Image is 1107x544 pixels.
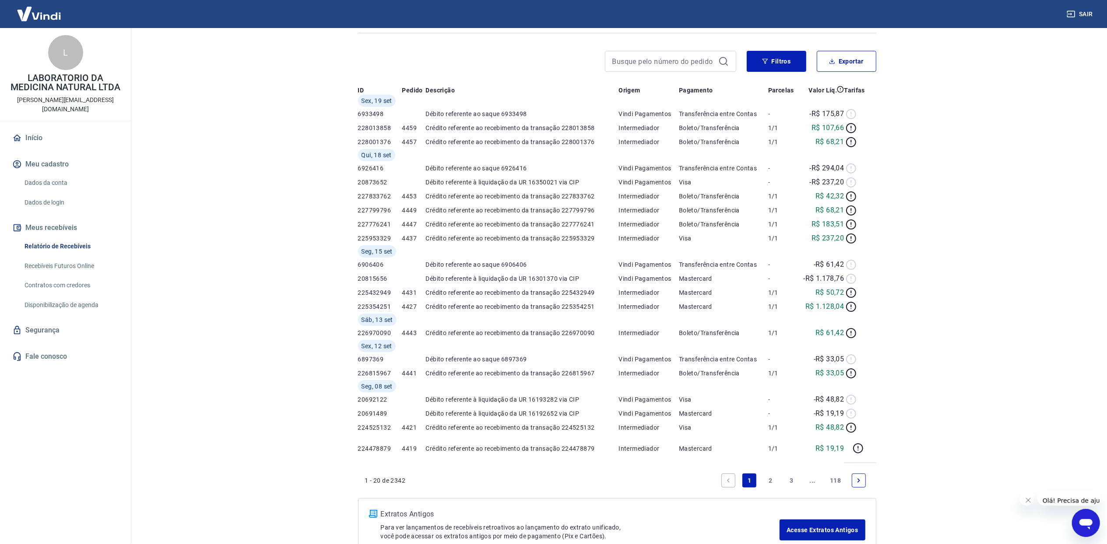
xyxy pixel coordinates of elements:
p: Parcelas [768,86,794,95]
span: Sáb, 13 set [362,315,393,324]
p: Crédito referente ao recebimento da transação 228013858 [426,124,619,132]
p: ID [358,86,364,95]
p: Mastercard [679,274,768,283]
p: R$ 50,72 [815,287,844,298]
p: Origem [619,86,640,95]
p: 20692122 [358,395,402,404]
p: 226815967 [358,369,402,378]
p: 4431 [402,288,425,297]
p: -R$ 33,05 [814,354,844,364]
p: R$ 68,21 [815,137,844,147]
p: Intermediador [619,206,679,215]
p: Boleto/Transferência [679,138,768,146]
p: R$ 183,51 [812,219,844,230]
p: 1/1 [768,329,798,337]
p: Para ver lançamentos de recebíveis retroativos ao lançamento do extrato unificado, você pode aces... [381,523,780,540]
p: - [768,395,798,404]
p: Crédito referente ao recebimento da transação 225354251 [426,302,619,311]
p: Intermediador [619,369,679,378]
p: 226970090 [358,329,402,337]
iframe: Fechar mensagem [1019,491,1034,506]
a: Page 1 is your current page [742,473,756,487]
a: Recebíveis Futuros Online [21,257,120,275]
p: 20691489 [358,409,402,418]
a: Page 118 [826,473,844,487]
p: Intermediador [619,423,679,432]
p: Débito referente à liquidação da UR 16301370 via CIP [426,274,619,283]
p: Mastercard [679,302,768,311]
p: Vindi Pagamentos [619,164,679,173]
p: 224478879 [358,444,402,453]
p: 4443 [402,329,425,337]
p: Crédito referente ao recebimento da transação 227799796 [426,206,619,215]
ul: Pagination [718,470,869,491]
p: Débito referente à liquidação da UR 16193282 via CIP [426,395,619,404]
p: Intermediador [619,329,679,337]
p: 6926416 [358,164,402,173]
p: 228013858 [358,124,402,132]
p: Vindi Pagamentos [619,395,679,404]
p: Transferência entre Contas [679,164,768,173]
p: 227776241 [358,220,402,229]
p: Débito referente ao saque 6906406 [426,260,619,269]
p: 225354251 [358,302,402,311]
p: Visa [679,234,768,243]
p: 4447 [402,220,425,229]
p: 4421 [402,423,425,432]
p: R$ 42,32 [815,191,844,201]
p: Boleto/Transferência [679,192,768,201]
p: [PERSON_NAME][EMAIL_ADDRESS][DOMAIN_NAME] [7,95,124,114]
p: Vindi Pagamentos [619,178,679,187]
img: ícone [369,510,377,518]
p: 1/1 [768,288,798,297]
p: Crédito referente ao recebimento da transação 224478879 [426,444,619,453]
p: -R$ 19,19 [814,408,844,419]
p: Boleto/Transferência [679,206,768,215]
a: Page 3 [784,473,798,487]
a: Next page [852,473,866,487]
p: - [768,164,798,173]
p: Boleto/Transferência [679,220,768,229]
p: -R$ 48,82 [814,394,844,405]
p: 228001376 [358,138,402,146]
p: Crédito referente ao recebimento da transação 226970090 [426,329,619,337]
p: Crédito referente ao recebimento da transação 225432949 [426,288,619,297]
p: Visa [679,423,768,432]
p: - [768,110,798,118]
p: R$ 61,42 [815,328,844,338]
p: 1/1 [768,124,798,132]
p: Visa [679,395,768,404]
p: Crédito referente ao recebimento da transação 225953329 [426,234,619,243]
p: Crédito referente ao recebimento da transação 224525132 [426,423,619,432]
p: Mastercard [679,409,768,418]
a: Relatório de Recebíveis [21,237,120,255]
p: Vindi Pagamentos [619,260,679,269]
p: Débito referente à liquidação da UR 16350021 via CIP [426,178,619,187]
p: -R$ 294,04 [809,163,844,173]
p: Intermediador [619,302,679,311]
p: R$ 1.128,04 [805,301,844,312]
a: Fale conosco [11,347,120,366]
p: -R$ 237,20 [809,177,844,187]
input: Busque pelo número do pedido [612,55,715,68]
p: Intermediador [619,220,679,229]
p: R$ 48,82 [815,422,844,433]
p: Débito referente à liquidação da UR 16192652 via CIP [426,409,619,418]
a: Previous page [721,473,735,487]
span: Seg, 08 set [362,382,393,391]
p: 225432949 [358,288,402,297]
p: Débito referente ao saque 6926416 [426,164,619,173]
p: 20815656 [358,274,402,283]
p: R$ 68,21 [815,205,844,215]
p: Intermediador [619,192,679,201]
p: Valor Líq. [808,86,837,95]
p: Boleto/Transferência [679,369,768,378]
p: Crédito referente ao recebimento da transação 227776241 [426,220,619,229]
p: 6933498 [358,110,402,118]
a: Contratos com credores [21,276,120,294]
img: Vindi [11,0,67,27]
p: Tarifas [844,86,865,95]
a: Acesse Extratos Antigos [780,519,865,540]
p: 1/1 [768,423,798,432]
p: Transferência entre Contas [679,260,768,269]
